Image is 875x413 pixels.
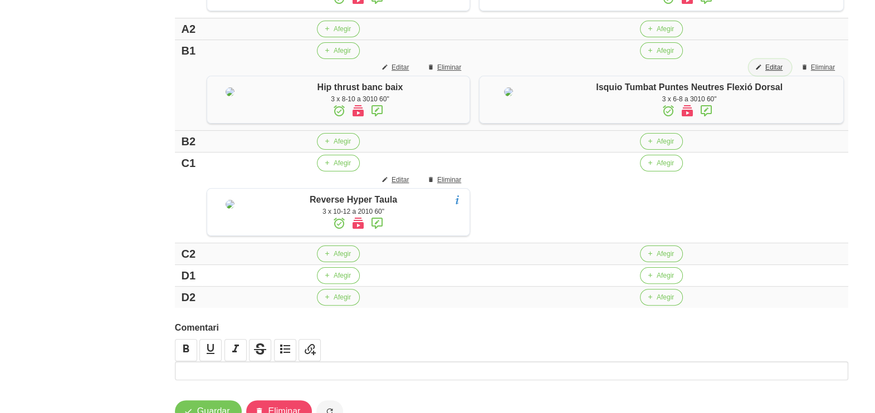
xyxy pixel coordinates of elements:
[226,87,234,96] img: 8ea60705-12ae-42e8-83e1-4ba62b1261d5%2Factivities%2Fdelcline%20bench%20hip%20thrust.jpg
[179,267,198,284] div: D1
[375,171,418,188] button: Editar
[334,271,351,281] span: Afegir
[640,267,683,284] button: Afegir
[657,158,674,168] span: Afegir
[179,133,198,150] div: B2
[310,195,397,204] span: Reverse Hyper Taula
[334,136,351,146] span: Afegir
[392,175,409,185] span: Editar
[334,46,351,56] span: Afegir
[749,59,791,76] button: Editar
[226,200,234,209] img: 8ea60705-12ae-42e8-83e1-4ba62b1261d5%2Factivities%2Freverse%20hyper.jpg
[256,206,464,217] div: 3 x 10-12 a 2010 60"
[317,155,360,171] button: Afegir
[657,136,674,146] span: Afegir
[596,82,783,92] span: Isquio Tumbat Puntes Neutres Flexió Dorsal
[334,158,351,168] span: Afegir
[765,62,783,72] span: Editar
[317,289,360,306] button: Afegir
[421,59,470,76] button: Eliminar
[437,175,461,185] span: Eliminar
[657,46,674,56] span: Afegir
[657,24,674,34] span: Afegir
[179,155,198,171] div: C1
[657,249,674,259] span: Afegir
[794,59,844,76] button: Eliminar
[175,321,848,335] label: Comentari
[392,62,409,72] span: Editar
[811,62,835,72] span: Eliminar
[437,62,461,72] span: Eliminar
[334,292,351,302] span: Afegir
[504,87,513,96] img: 8ea60705-12ae-42e8-83e1-4ba62b1261d5%2Factivities%2F38313-isquio-estirat-jpg.jpg
[317,245,360,262] button: Afegir
[256,94,464,104] div: 3 x 8-10 a 3010 60"
[541,94,838,104] div: 3 x 6-8 a 3010 60"
[640,289,683,306] button: Afegir
[375,59,418,76] button: Editar
[179,289,198,306] div: D2
[334,249,351,259] span: Afegir
[317,133,360,150] button: Afegir
[640,42,683,59] button: Afegir
[179,42,198,59] div: B1
[657,292,674,302] span: Afegir
[421,171,470,188] button: Eliminar
[317,21,360,37] button: Afegir
[640,245,683,262] button: Afegir
[640,21,683,37] button: Afegir
[640,133,683,150] button: Afegir
[640,155,683,171] button: Afegir
[317,82,403,92] span: Hip thrust banc baix
[657,271,674,281] span: Afegir
[317,267,360,284] button: Afegir
[179,21,198,37] div: A2
[334,24,351,34] span: Afegir
[179,245,198,262] div: C2
[317,42,360,59] button: Afegir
